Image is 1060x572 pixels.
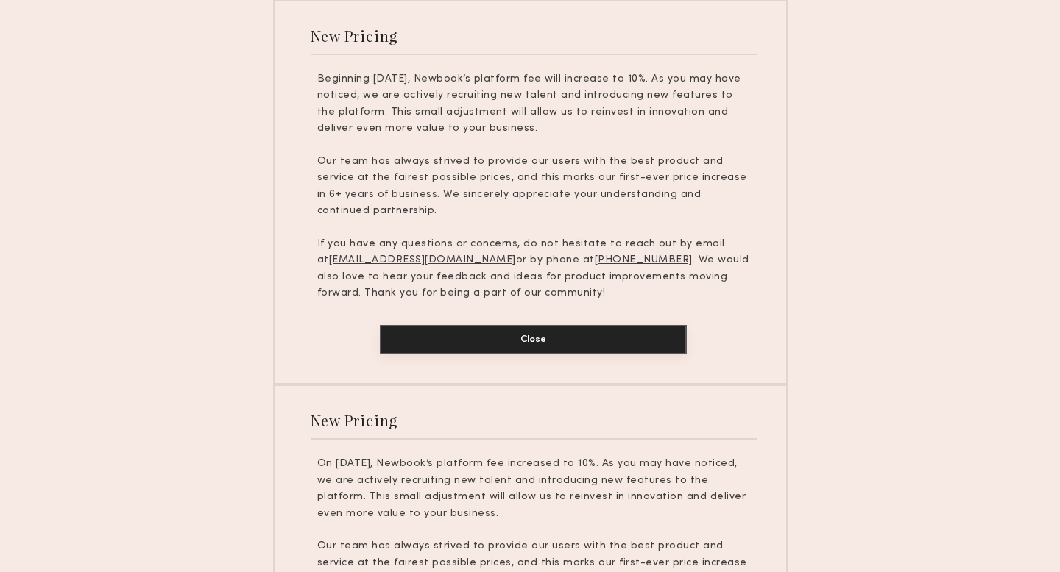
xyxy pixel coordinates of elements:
u: [EMAIL_ADDRESS][DOMAIN_NAME] [329,255,516,265]
p: If you have any questions or concerns, do not hesitate to reach out by email at or by phone at . ... [317,236,750,302]
div: New Pricing [311,410,398,430]
button: Close [380,325,687,354]
p: Our team has always strived to provide our users with the best product and service at the fairest... [317,154,750,220]
div: New Pricing [311,26,398,46]
p: Beginning [DATE], Newbook’s platform fee will increase to 10%. As you may have noticed, we are ac... [317,71,750,137]
p: On [DATE], Newbook’s platform fee increased to 10%. As you may have noticed, we are actively recr... [317,456,750,522]
u: [PHONE_NUMBER] [595,255,693,265]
